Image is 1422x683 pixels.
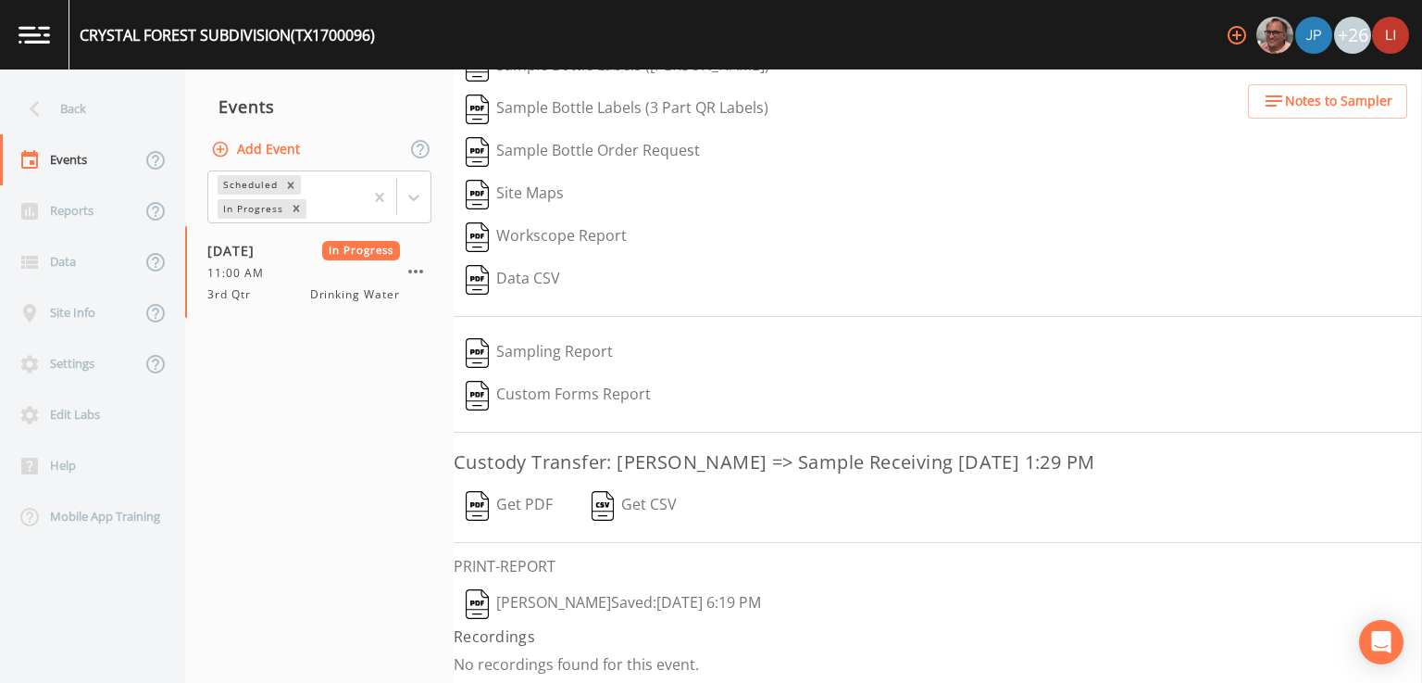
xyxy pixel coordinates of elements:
[454,259,572,301] button: Data CSV
[80,24,375,46] div: CRYSTAL FOREST SUBDIVISION (TX1700096)
[218,175,281,195] div: Scheduled
[1285,90,1392,113] span: Notes to Sampler
[281,175,301,195] div: Remove Scheduled
[1248,84,1407,119] button: Notes to Sampler
[310,286,400,303] span: Drinking Water
[466,180,489,209] img: svg%3e
[466,137,489,167] img: svg%3e
[207,265,275,282] span: 11:00 AM
[1372,17,1409,54] img: e1cb15338d9faa5df36971f19308172f
[579,485,690,527] button: Get CSV
[466,381,489,411] img: svg%3e
[466,589,489,619] img: svg%3e
[185,226,454,319] a: [DATE]In Progress11:00 AM3rd QtrDrinking Water
[207,241,268,260] span: [DATE]
[454,173,576,216] button: Site Maps
[454,131,712,173] button: Sample Bottle Order Request
[454,216,639,259] button: Workscope Report
[185,83,454,130] div: Events
[322,241,401,260] span: In Progress
[454,88,780,131] button: Sample Bottle Labels (3 Part QR Labels)
[454,655,1422,674] p: No recordings found for this event.
[286,199,306,219] div: Remove In Progress
[207,133,307,167] button: Add Event
[1255,17,1294,54] div: Mike Franklin
[466,265,489,295] img: svg%3e
[218,199,286,219] div: In Progress
[454,448,1422,477] h3: Custody Transfer: [PERSON_NAME] => Sample Receiving [DATE] 1:29 PM
[1256,17,1293,54] img: e2d790fa78825a4bb76dcb6ab311d44c
[454,374,663,417] button: Custom Forms Report
[454,583,773,626] button: [PERSON_NAME]Saved:[DATE] 6:19 PM
[1294,17,1333,54] div: Joshua gere Paul
[454,558,1422,575] h6: PRINT-REPORT
[466,222,489,252] img: svg%3e
[1334,17,1371,54] div: +26
[207,286,262,303] span: 3rd Qtr
[454,485,565,527] button: Get PDF
[1359,620,1403,664] div: Open Intercom Messenger
[1295,17,1332,54] img: 41241ef155101aa6d92a04480b0d0000
[19,26,50,44] img: logo
[466,95,489,124] img: svg%3e
[466,491,489,521] img: svg%3e
[466,338,489,368] img: svg%3e
[454,626,1422,648] h4: Recordings
[454,332,625,374] button: Sampling Report
[592,491,615,521] img: svg%3e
